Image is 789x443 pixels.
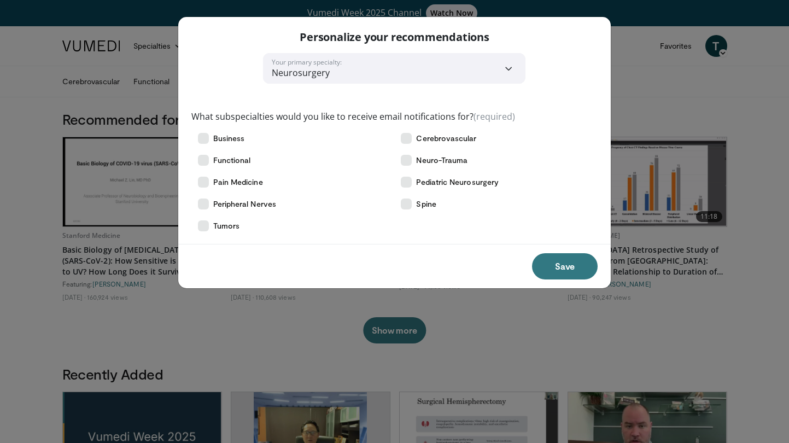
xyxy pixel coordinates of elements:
[416,199,436,209] span: Spine
[416,177,499,188] span: Pediatric Neurosurgery
[532,253,598,279] button: Save
[191,110,515,123] label: What subspecialties would you like to receive email notifications for?
[474,110,515,123] span: (required)
[416,133,476,144] span: Cerebrovascular
[213,133,245,144] span: Business
[416,155,467,166] span: Neuro-Trauma
[213,199,276,209] span: Peripheral Nerves
[300,30,489,44] p: Personalize your recommendations
[213,177,263,188] span: Pain Medicine
[213,220,239,231] span: Tumors
[213,155,251,166] span: Functional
